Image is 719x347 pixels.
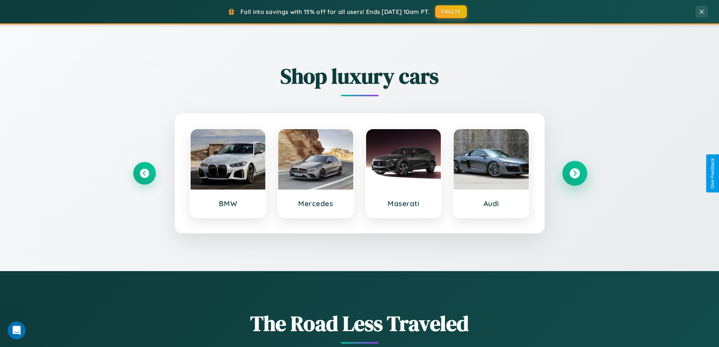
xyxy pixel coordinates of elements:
[133,309,586,338] h1: The Road Less Traveled
[8,321,26,339] iframe: Intercom live chat
[461,199,521,208] h3: Audi
[435,5,467,18] button: FALL15
[286,199,346,208] h3: Mercedes
[374,199,434,208] h3: Maserati
[198,199,258,208] h3: BMW
[240,8,430,15] span: Fall into savings with 15% off for all users! Ends [DATE] 10am PT.
[710,158,715,189] div: Give Feedback
[133,62,586,91] h2: Shop luxury cars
